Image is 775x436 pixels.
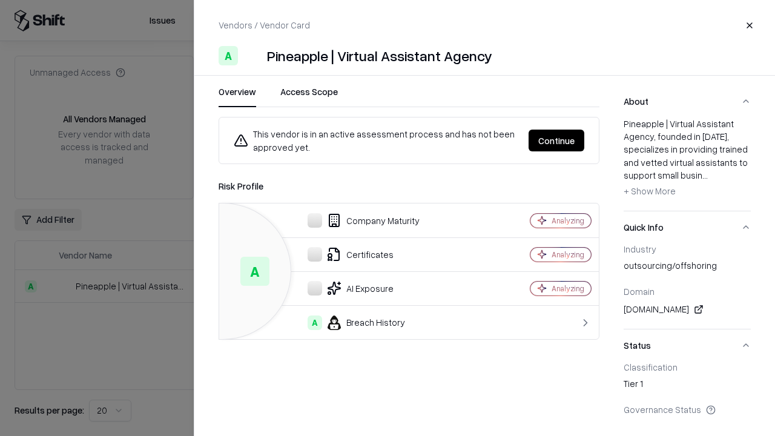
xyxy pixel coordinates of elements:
div: AI Exposure [229,281,488,296]
button: Continue [529,130,584,151]
img: Pineapple | Virtual Assistant Agency [243,46,262,65]
div: Classification [624,362,751,372]
div: This vendor is in an active assessment process and has not been approved yet. [234,127,519,154]
div: outsourcing/offshoring [624,259,751,276]
div: Analyzing [552,283,584,294]
div: Certificates [229,247,488,262]
button: + Show More [624,182,676,201]
p: Vendors / Vendor Card [219,19,310,31]
div: A [240,257,269,286]
div: Governance Status [624,404,751,415]
div: Tier 1 [624,377,751,394]
button: Quick Info [624,211,751,243]
button: Access Scope [280,85,338,107]
div: Analyzing [552,216,584,226]
button: Overview [219,85,256,107]
span: + Show More [624,185,676,196]
div: Quick Info [624,243,751,329]
div: Pineapple | Virtual Assistant Agency, founded in [DATE], specializes in providing trained and vet... [624,117,751,201]
div: Company Maturity [229,213,488,228]
div: A [308,315,322,330]
div: About [624,117,751,211]
span: ... [702,170,708,180]
div: Analyzing [552,249,584,260]
div: Pineapple | Virtual Assistant Agency [267,46,492,65]
div: Breach History [229,315,488,330]
div: A [219,46,238,65]
button: About [624,85,751,117]
div: Domain [624,286,751,297]
div: Risk Profile [219,179,599,193]
button: Status [624,329,751,362]
div: [DOMAIN_NAME] [624,302,751,317]
div: Industry [624,243,751,254]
